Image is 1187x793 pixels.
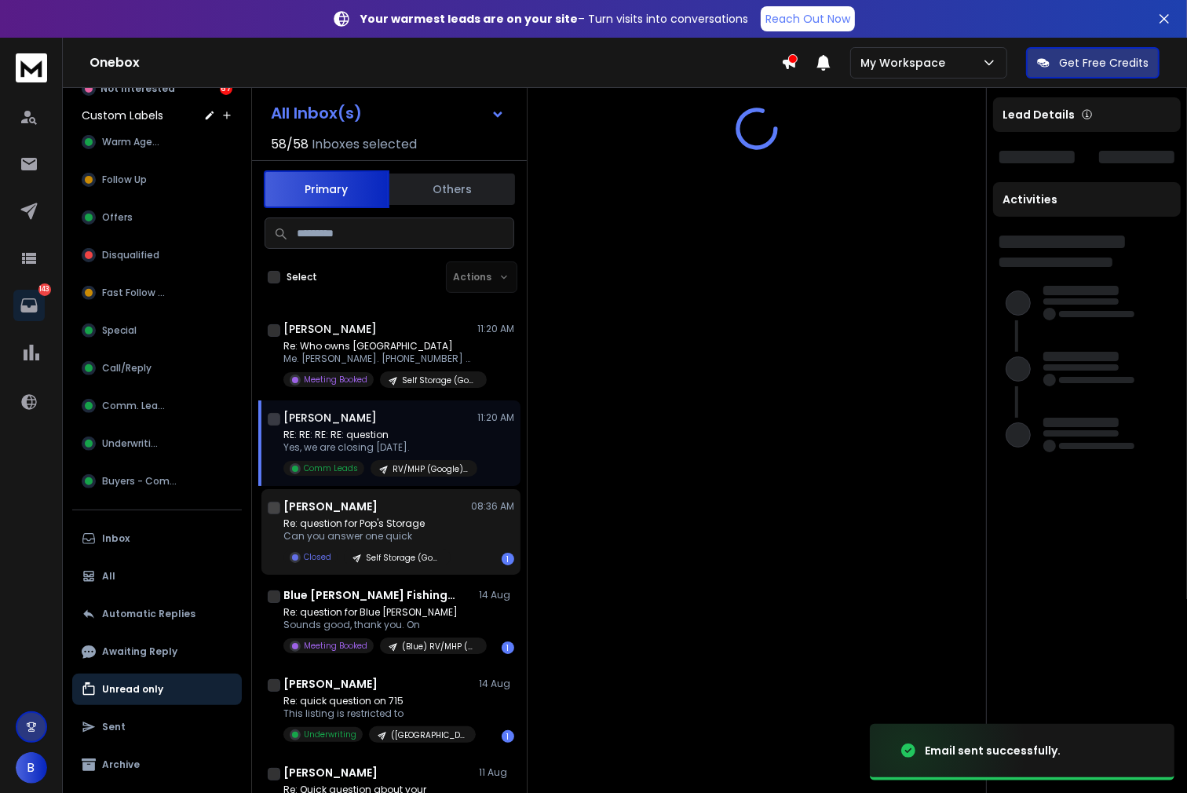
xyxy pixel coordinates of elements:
[271,135,309,154] span: 58 / 58
[283,410,377,426] h1: [PERSON_NAME]
[16,752,47,784] button: B
[102,758,140,771] p: Archive
[72,428,242,459] button: Underwriting
[72,277,242,309] button: Fast Follow Up
[102,532,130,545] p: Inbox
[283,587,456,603] h1: Blue [PERSON_NAME] Fishing & Camping Resort
[102,287,170,299] span: Fast Follow Up
[72,561,242,592] button: All
[72,239,242,271] button: Disqualified
[283,707,472,720] p: This listing is restricted to
[72,353,242,384] button: Call/Reply
[477,411,514,424] p: 11:20 AM
[72,598,242,630] button: Automatic Replies
[283,340,472,353] p: Re: Who owns [GEOGRAPHIC_DATA]
[502,641,514,654] div: 1
[502,553,514,565] div: 1
[72,202,242,233] button: Offers
[220,82,232,95] div: 67
[102,249,159,261] span: Disqualified
[102,174,147,186] span: Follow Up
[283,695,472,707] p: Re: quick question on 715
[13,290,45,321] a: 143
[761,6,855,31] a: Reach Out Now
[283,530,451,543] p: Can you answer one quick
[283,441,472,454] p: Yes, we are closing [DATE].
[102,437,163,450] span: Underwriting
[72,636,242,667] button: Awaiting Reply
[391,729,466,741] p: ([GEOGRAPHIC_DATA]) - Agent Campaign *New*
[100,82,175,95] p: Not Interested
[479,678,514,690] p: 14 Aug
[102,324,137,337] span: Special
[860,55,951,71] p: My Workspace
[304,374,367,386] p: Meeting Booked
[477,323,514,335] p: 11:20 AM
[102,136,163,148] span: Warm Agent
[102,683,163,696] p: Unread only
[102,570,115,583] p: All
[304,640,367,652] p: Meeting Booked
[283,676,378,692] h1: [PERSON_NAME]
[72,315,242,346] button: Special
[312,135,417,154] h3: Inboxes selected
[102,721,126,733] p: Sent
[283,429,472,441] p: RE: RE: RE: RE: question
[283,765,378,780] h1: [PERSON_NAME]
[1059,55,1149,71] p: Get Free Credits
[389,172,515,206] button: Others
[72,390,242,422] button: Comm. Leads
[283,321,377,337] h1: [PERSON_NAME]
[360,11,748,27] p: – Turn visits into conversations
[102,645,177,658] p: Awaiting Reply
[283,619,472,631] p: Sounds good, thank you. On
[402,375,477,386] p: Self Storage (Google) - Campaign
[366,552,441,564] p: Self Storage (Google) - Campaign
[89,53,781,72] h1: Onebox
[471,500,514,513] p: 08:36 AM
[304,551,331,563] p: Closed
[102,362,152,375] span: Call/Reply
[283,517,451,530] p: Re: question for Pop's Storage
[38,283,51,296] p: 143
[1003,107,1075,122] p: Lead Details
[72,749,242,780] button: Archive
[287,271,317,283] label: Select
[271,105,362,121] h1: All Inbox(s)
[72,73,242,104] button: Not Interested67
[393,463,468,475] p: RV/MHP (Google) - Campaign
[72,523,242,554] button: Inbox
[72,466,242,497] button: Buyers - Comm.
[16,53,47,82] img: logo
[283,606,472,619] p: Re: question for Blue [PERSON_NAME]
[102,608,195,620] p: Automatic Replies
[925,743,1061,758] div: Email sent successfully.
[765,11,850,27] p: Reach Out Now
[304,729,356,740] p: Underwriting
[102,475,181,488] span: Buyers - Comm.
[993,182,1181,217] div: Activities
[502,730,514,743] div: 1
[102,400,170,412] span: Comm. Leads
[360,11,578,27] strong: Your warmest leads are on your site
[304,462,358,474] p: Comm Leads
[479,766,514,779] p: 11 Aug
[283,499,378,514] h1: [PERSON_NAME]
[72,126,242,158] button: Warm Agent
[82,108,163,123] h3: Custom Labels
[264,170,389,208] button: Primary
[72,164,242,196] button: Follow Up
[72,711,242,743] button: Sent
[402,641,477,652] p: (Blue) RV/MHP (Google) - Campaign
[283,353,472,365] p: Me. [PERSON_NAME]. [PHONE_NUMBER] On
[258,97,517,129] button: All Inbox(s)
[102,211,133,224] span: Offers
[72,674,242,705] button: Unread only
[479,589,514,601] p: 14 Aug
[1026,47,1160,79] button: Get Free Credits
